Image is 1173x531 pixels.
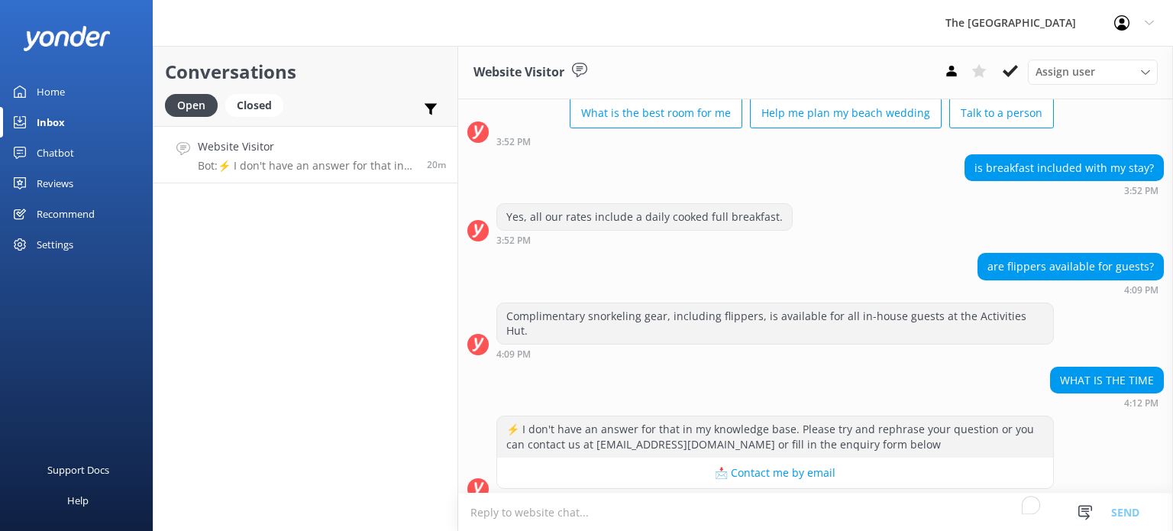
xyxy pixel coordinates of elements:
[67,485,89,516] div: Help
[497,458,1053,488] button: 📩 Contact me by email
[198,138,415,155] h4: Website Visitor
[1051,367,1163,393] div: WHAT IS THE TIME
[496,350,531,359] strong: 4:09 PM
[473,63,564,83] h3: Website Visitor
[37,76,65,107] div: Home
[496,236,531,245] strong: 3:52 PM
[165,57,446,86] h2: Conversations
[37,168,73,199] div: Reviews
[977,284,1164,295] div: Sep 05 2025 10:09pm (UTC -10:00) Pacific/Honolulu
[427,158,446,171] span: Sep 05 2025 10:12pm (UTC -10:00) Pacific/Honolulu
[1124,399,1158,408] strong: 4:12 PM
[965,185,1164,196] div: Sep 05 2025 09:52pm (UTC -10:00) Pacific/Honolulu
[497,416,1053,457] div: ⚡ I don't have an answer for that in my knowledge base. Please try and rephrase your question or ...
[37,107,65,138] div: Inbox
[165,94,218,117] div: Open
[37,138,74,168] div: Chatbot
[496,235,793,245] div: Sep 05 2025 09:52pm (UTC -10:00) Pacific/Honolulu
[965,155,1163,181] div: is breakfast included with my stay?
[750,98,942,128] button: Help me plan my beach wedding
[1036,63,1095,80] span: Assign user
[1050,397,1164,408] div: Sep 05 2025 10:12pm (UTC -10:00) Pacific/Honolulu
[153,126,457,183] a: Website VisitorBot:⚡ I don't have an answer for that in my knowledge base. Please try and rephras...
[496,348,1054,359] div: Sep 05 2025 10:09pm (UTC -10:00) Pacific/Honolulu
[570,98,742,128] button: What is the best room for me
[37,199,95,229] div: Recommend
[37,229,73,260] div: Settings
[496,138,531,147] strong: 3:52 PM
[198,159,415,173] p: Bot: ⚡ I don't have an answer for that in my knowledge base. Please try and rephrase your questio...
[225,96,291,113] a: Closed
[1028,60,1158,84] div: Assign User
[497,204,792,230] div: Yes, all our rates include a daily cooked full breakfast.
[497,303,1053,344] div: Complimentary snorkeling gear, including flippers, is available for all in-house guests at the Ac...
[949,98,1054,128] button: Talk to a person
[458,494,1173,531] textarea: To enrich screen reader interactions, please activate Accessibility in Grammarly extension settings
[496,136,1054,147] div: Sep 05 2025 09:52pm (UTC -10:00) Pacific/Honolulu
[1124,286,1158,295] strong: 4:09 PM
[225,94,283,117] div: Closed
[47,455,109,485] div: Support Docs
[23,26,111,51] img: yonder-white-logo.png
[1124,186,1158,196] strong: 3:52 PM
[978,254,1163,280] div: are flippers available for guests?
[165,96,225,113] a: Open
